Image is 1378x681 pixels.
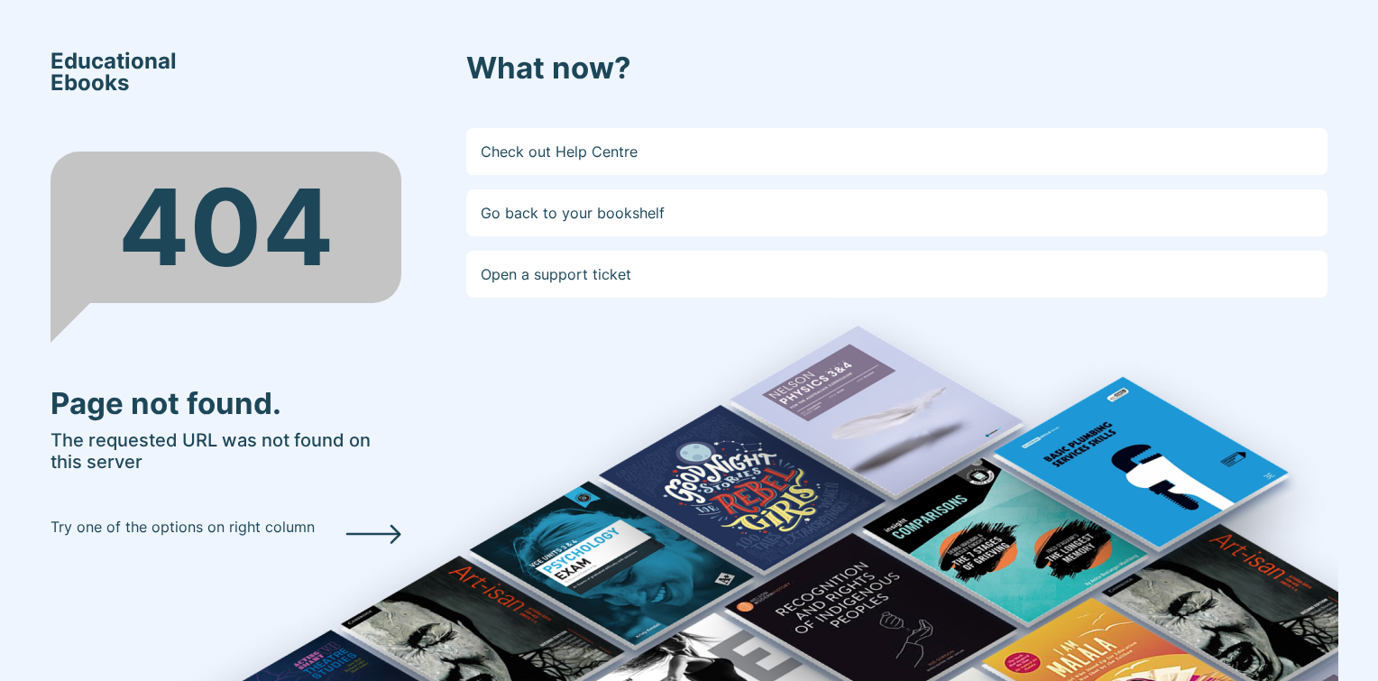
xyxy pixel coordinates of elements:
[466,128,1327,175] a: Check out Help Centre
[466,251,1327,298] a: Open a support ticket
[51,516,315,538] p: Try one of the options on right column
[51,51,177,94] span: Educational Ebooks
[51,429,401,473] h5: The requested URL was not found on this server
[466,51,1327,87] h3: What now?
[51,386,401,422] h3: Page not found.
[466,189,1327,236] a: Go back to your bookshelf
[51,152,401,303] div: 404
